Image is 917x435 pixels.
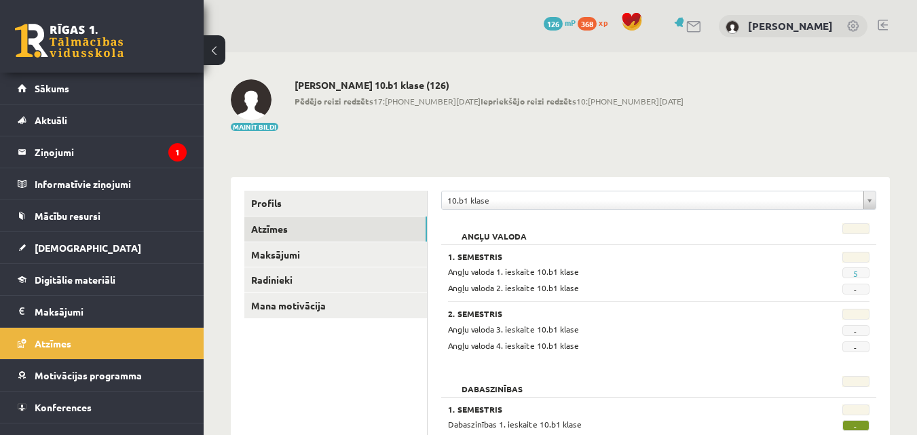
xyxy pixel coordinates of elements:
span: mP [565,17,576,28]
h3: 1. Semestris [448,252,796,261]
a: Atzīmes [244,216,427,242]
b: Iepriekšējo reizi redzēts [481,96,576,107]
a: Mana motivācija [244,293,427,318]
a: Mācību resursi [18,200,187,231]
legend: Ziņojumi [35,136,187,168]
span: - [842,284,869,295]
h2: [PERSON_NAME] 10.b1 klase (126) [295,79,684,91]
span: - [842,420,869,431]
span: Dabaszinības 1. ieskaite 10.b1 klase [448,419,582,430]
b: Pēdējo reizi redzēts [295,96,373,107]
a: Profils [244,191,427,216]
span: Atzīmes [35,337,71,349]
h3: 1. Semestris [448,404,796,414]
span: Sākums [35,82,69,94]
a: Ziņojumi1 [18,136,187,168]
a: 126 mP [544,17,576,28]
a: Konferences [18,392,187,423]
a: 10.b1 klase [442,191,876,209]
legend: Informatīvie ziņojumi [35,168,187,200]
span: Angļu valoda 4. ieskaite 10.b1 klase [448,340,579,351]
a: Motivācijas programma [18,360,187,391]
span: Angļu valoda 3. ieskaite 10.b1 klase [448,324,579,335]
a: Radinieki [244,267,427,292]
span: 10.b1 klase [447,191,858,209]
a: Maksājumi [18,296,187,327]
h2: Angļu valoda [448,223,540,237]
a: 368 xp [578,17,614,28]
a: 5 [853,268,858,279]
a: Rīgas 1. Tālmācības vidusskola [15,24,124,58]
span: Motivācijas programma [35,369,142,381]
a: [PERSON_NAME] [748,19,833,33]
span: Konferences [35,401,92,413]
a: Digitālie materiāli [18,264,187,295]
a: Maksājumi [244,242,427,267]
span: Mācību resursi [35,210,100,222]
a: Sākums [18,73,187,104]
span: Angļu valoda 2. ieskaite 10.b1 klase [448,282,579,293]
span: Angļu valoda 1. ieskaite 10.b1 klase [448,266,579,277]
img: Anna Cirse [726,20,739,34]
span: - [842,341,869,352]
span: 126 [544,17,563,31]
button: Mainīt bildi [231,123,278,131]
a: Aktuāli [18,105,187,136]
h2: Dabaszinības [448,376,536,390]
span: 17:[PHONE_NUMBER][DATE] 10:[PHONE_NUMBER][DATE] [295,95,684,107]
span: - [842,325,869,336]
a: Atzīmes [18,328,187,359]
a: [DEMOGRAPHIC_DATA] [18,232,187,263]
a: Informatīvie ziņojumi [18,168,187,200]
span: 368 [578,17,597,31]
legend: Maksājumi [35,296,187,327]
span: xp [599,17,607,28]
span: Aktuāli [35,114,67,126]
img: Anna Cirse [231,79,272,120]
span: [DEMOGRAPHIC_DATA] [35,242,141,254]
i: 1 [168,143,187,162]
span: Digitālie materiāli [35,273,115,286]
h3: 2. Semestris [448,309,796,318]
